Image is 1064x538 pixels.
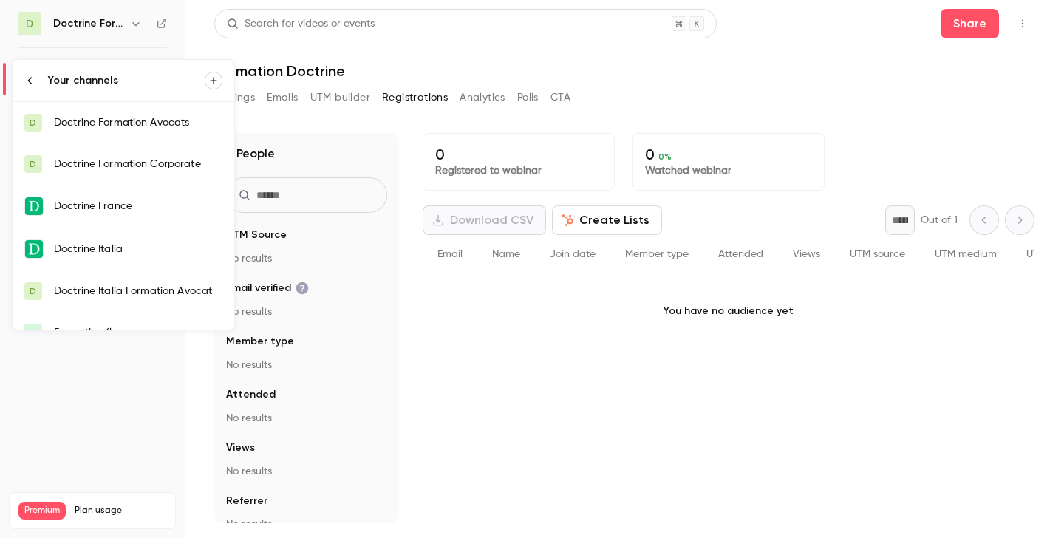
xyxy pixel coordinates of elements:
div: Doctrine Formation Corporate [54,157,222,171]
span: D [30,116,36,129]
div: Doctrine Italia [54,242,222,256]
div: Formation flow [54,325,222,340]
span: F [31,326,35,339]
div: Doctrine Formation Avocats [54,115,222,130]
div: Doctrine Italia Formation Avocat [54,284,222,299]
div: Doctrine France [54,199,222,214]
img: Doctrine Italia [25,240,43,258]
img: Doctrine France [25,197,43,215]
span: D [30,285,36,298]
span: D [30,157,36,171]
div: Your channels [48,73,205,88]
